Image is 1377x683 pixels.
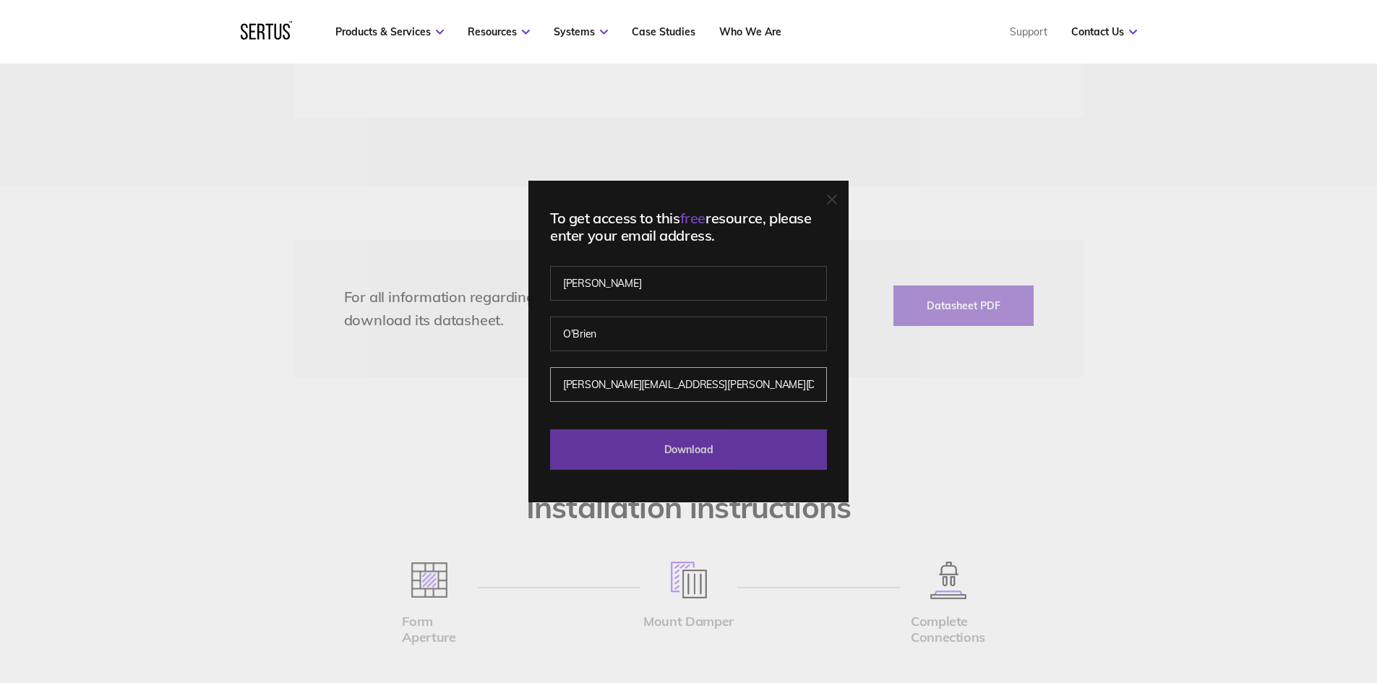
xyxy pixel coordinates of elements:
iframe: Chat Widget [1117,515,1377,683]
span: free [680,209,705,227]
a: Resources [468,25,530,38]
a: Systems [554,25,608,38]
input: Download [550,429,827,470]
div: To get access to this resource, please enter your email address. [550,210,827,244]
a: Support [1010,25,1047,38]
a: Contact Us [1071,25,1137,38]
input: Last name* [550,317,827,351]
a: Who We Are [719,25,781,38]
input: First name* [550,266,827,301]
a: Products & Services [335,25,444,38]
input: Work email address* [550,367,827,402]
a: Case Studies [632,25,695,38]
